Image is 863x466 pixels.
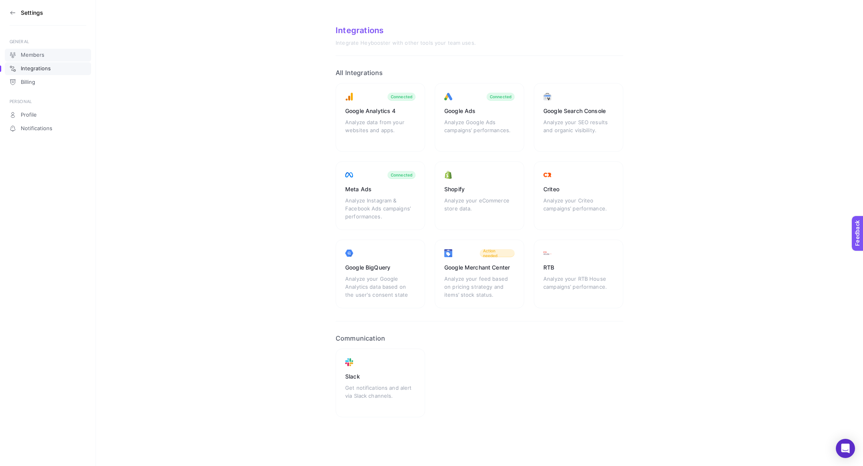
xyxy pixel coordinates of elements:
[345,118,416,142] div: Analyze data from your websites and apps.
[21,112,37,118] span: Profile
[543,264,614,272] div: RTB
[444,275,515,299] div: Analyze your feed based on pricing strategy and items’ stock status.
[10,38,86,45] div: GENERAL
[345,264,416,272] div: Google BigQuery
[336,334,623,342] h2: Communication
[391,94,412,99] div: Connected
[444,185,515,193] div: Shopify
[21,65,51,72] span: Integrations
[21,10,43,16] h3: Settings
[5,49,91,61] a: Members
[21,52,44,58] span: Members
[490,94,511,99] div: Connected
[5,2,30,9] span: Feedback
[10,98,86,105] div: PERSONAL
[5,76,91,89] a: Billing
[345,196,416,220] div: Analyze Instagram & Facebook Ads campaigns’ performances.
[444,264,515,272] div: Google Merchant Center
[345,275,416,299] div: Analyze your Google Analytics data based on the user's consent state
[336,26,623,35] div: Integrations
[21,125,52,132] span: Notifications
[543,107,614,115] div: Google Search Console
[543,118,614,142] div: Analyze your SEO results and organic visibility.
[21,79,35,85] span: Billing
[345,384,416,408] div: Get notifications and alert via Slack channels.
[345,373,416,381] div: Slack
[836,439,855,458] div: Open Intercom Messenger
[444,118,515,142] div: Analyze Google Ads campaigns’ performances.
[345,107,416,115] div: Google Analytics 4
[543,275,614,299] div: Analyze your RTB House campaigns’ performance.
[543,185,614,193] div: Criteo
[391,173,412,177] div: Connected
[336,69,623,77] h2: All Integrations
[5,109,91,121] a: Profile
[5,62,91,75] a: Integrations
[483,248,511,258] span: Action needed
[543,196,614,220] div: Analyze your Criteo campaigns’ performance.
[444,196,515,220] div: Analyze your eCommerce store data.
[345,185,416,193] div: Meta Ads
[5,122,91,135] a: Notifications
[336,40,623,46] div: Integrate Heybooster with other tools your team uses.
[444,107,515,115] div: Google Ads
